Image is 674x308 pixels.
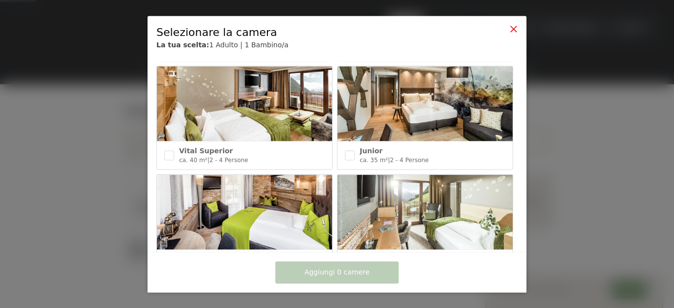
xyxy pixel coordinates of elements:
[179,147,233,155] span: Vital Superior
[156,25,487,40] div: Selezionare la camera
[390,156,429,163] span: 2 - 4 Persone
[179,156,207,163] span: ca. 40 m²
[209,41,289,49] span: 1 Adulto | 1 Bambino/a
[209,156,248,163] span: 2 - 4 Persone
[388,156,390,163] span: |
[157,67,332,141] img: Vital Superior
[337,174,513,249] img: Single Superior
[360,147,382,155] span: Junior
[360,156,388,163] span: ca. 35 m²
[156,41,209,49] b: La tua scelta:
[337,67,513,141] img: Junior
[207,156,209,163] span: |
[157,174,332,249] img: Single Alpin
